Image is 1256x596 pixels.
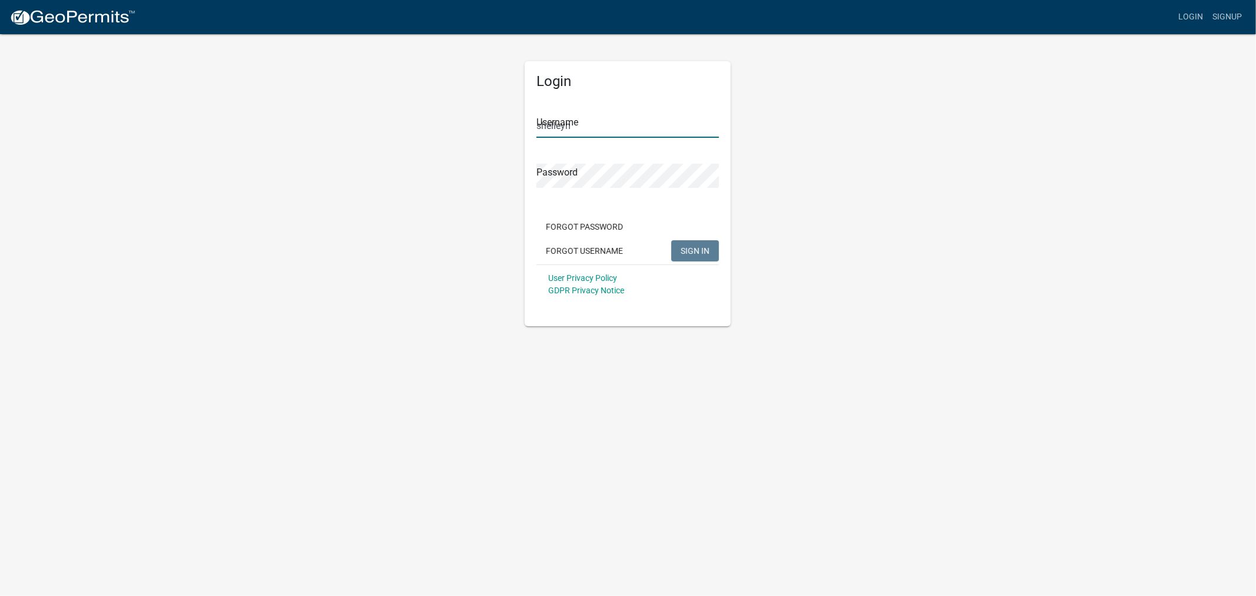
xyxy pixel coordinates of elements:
h5: Login [536,73,719,90]
span: SIGN IN [681,246,710,255]
button: Forgot Password [536,216,632,237]
button: SIGN IN [671,240,719,261]
button: Forgot Username [536,240,632,261]
a: User Privacy Policy [548,273,617,283]
a: Signup [1208,6,1247,28]
a: Login [1174,6,1208,28]
a: GDPR Privacy Notice [548,286,624,295]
